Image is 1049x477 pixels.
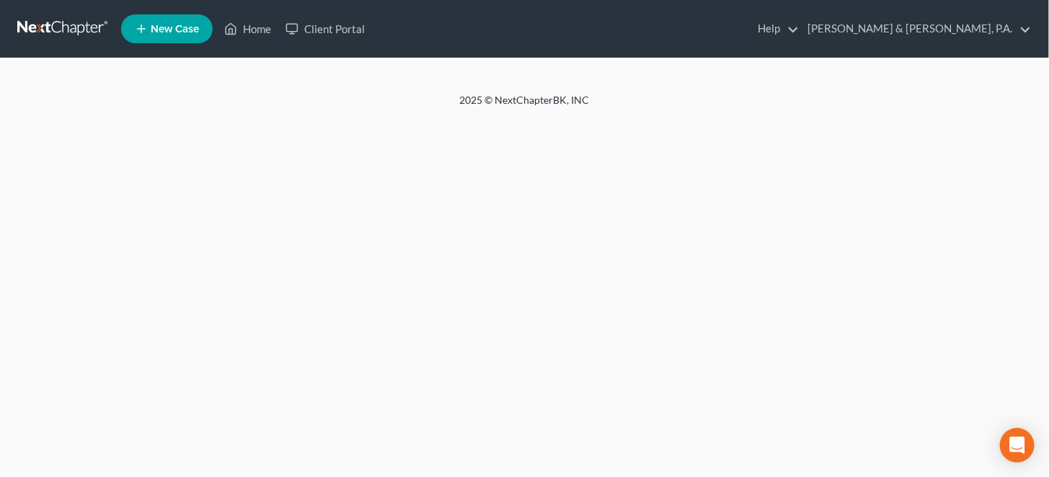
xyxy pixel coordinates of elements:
[278,16,372,42] a: Client Portal
[217,16,278,42] a: Home
[114,93,936,119] div: 2025 © NextChapterBK, INC
[1000,428,1035,463] div: Open Intercom Messenger
[800,16,1031,42] a: [PERSON_NAME] & [PERSON_NAME], P.A.
[751,16,799,42] a: Help
[121,14,213,43] new-legal-case-button: New Case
